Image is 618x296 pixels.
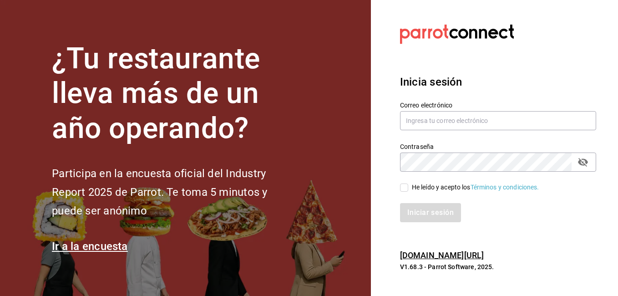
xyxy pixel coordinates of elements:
[400,143,596,149] label: Contraseña
[52,41,298,146] h1: ¿Tu restaurante lleva más de un año operando?
[400,250,484,260] a: [DOMAIN_NAME][URL]
[52,164,298,220] h2: Participa en la encuesta oficial del Industry Report 2025 de Parrot. Te toma 5 minutos y puede se...
[400,74,596,90] h3: Inicia sesión
[400,102,596,108] label: Correo electrónico
[471,184,539,191] a: Términos y condiciones.
[575,154,591,170] button: passwordField
[400,111,596,130] input: Ingresa tu correo electrónico
[400,262,596,271] p: V1.68.3 - Parrot Software, 2025.
[52,240,128,253] a: Ir a la encuesta
[412,183,539,192] div: He leído y acepto los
